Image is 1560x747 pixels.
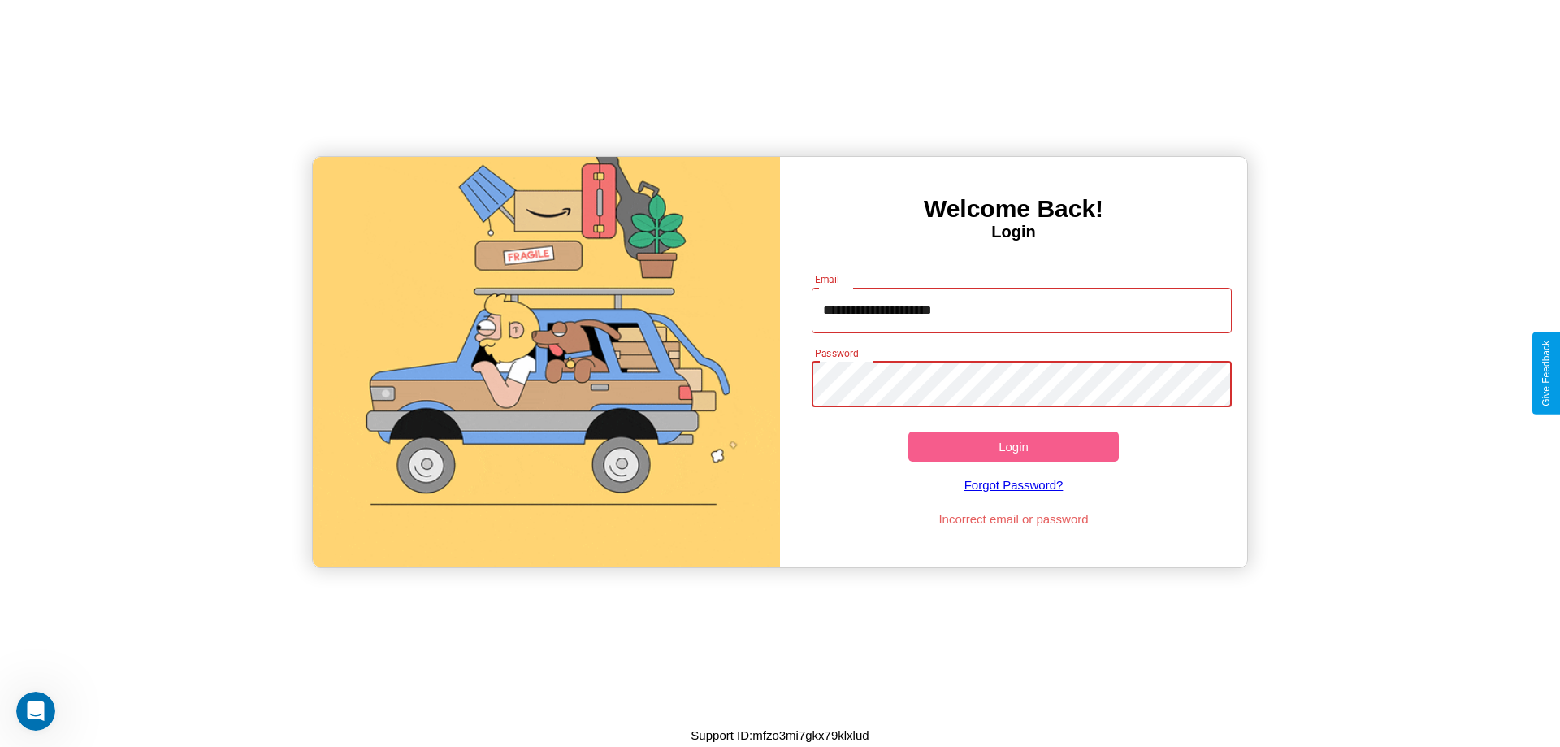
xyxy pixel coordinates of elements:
button: Login [908,432,1119,462]
iframe: Intercom live chat [16,692,55,731]
label: Password [815,346,858,360]
h4: Login [780,223,1247,241]
label: Email [815,272,840,286]
a: Forgot Password? [804,462,1224,508]
h3: Welcome Back! [780,195,1247,223]
div: Give Feedback [1540,341,1552,406]
p: Support ID: mfzo3mi7gkx79klxlud [691,724,869,746]
p: Incorrect email or password [804,508,1224,530]
img: gif [313,157,780,567]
